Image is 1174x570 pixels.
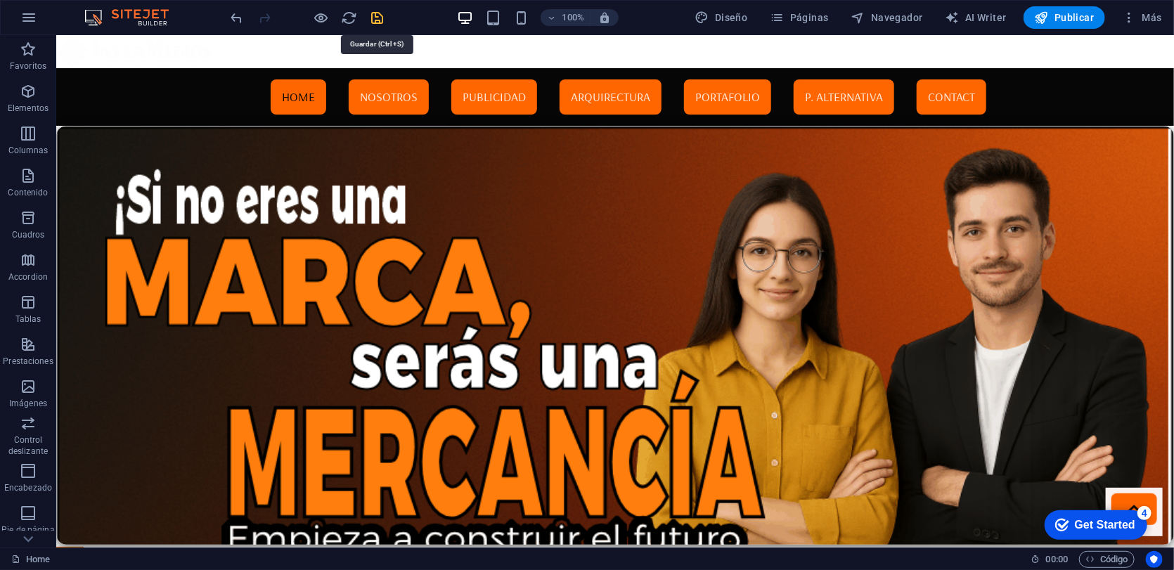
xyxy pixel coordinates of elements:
div: Get Started 4 items remaining, 20% complete [11,7,114,37]
a: Haz clic para cancelar la selección y doble clic para abrir páginas [11,551,50,568]
button: 100% [541,9,591,26]
p: Elementos [8,103,49,114]
button: Navegador [846,6,929,29]
img: Editor Logo [81,9,186,26]
p: Favoritos [10,60,46,72]
p: Prestaciones [3,356,53,367]
p: Encabezado [4,482,52,493]
button: Haz clic para salir del modo de previsualización y seguir editando [313,9,330,26]
button: Diseño [690,6,754,29]
div: Get Started [41,15,102,28]
button: Publicar [1024,6,1106,29]
div: Diseño (Ctrl+Alt+Y) [690,6,754,29]
div: 4 [104,3,118,17]
button: AI Writer [940,6,1012,29]
p: Pie de página [1,524,54,536]
p: Columnas [8,145,49,156]
button: Código [1079,551,1135,568]
p: Contenido [8,187,48,198]
p: Accordion [8,271,48,283]
span: Páginas [770,11,829,25]
button: save [369,9,386,26]
span: AI Writer [946,11,1007,25]
span: Código [1085,551,1128,568]
button: Más [1116,6,1168,29]
span: Diseño [695,11,748,25]
span: Publicar [1035,11,1095,25]
span: 00 00 [1046,551,1068,568]
p: Cuadros [12,229,45,240]
h6: 100% [562,9,584,26]
button: Páginas [765,6,834,29]
i: Al redimensionar, ajustar el nivel de zoom automáticamente para ajustarse al dispositivo elegido. [598,11,611,24]
h6: Tiempo de la sesión [1031,551,1069,568]
button: undo [228,9,245,26]
p: Imágenes [9,398,47,409]
p: Tablas [15,313,41,325]
span: Más [1122,11,1162,25]
span: Navegador [851,11,923,25]
button: reload [341,9,358,26]
span: : [1056,554,1058,564]
button: Usercentrics [1146,551,1163,568]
